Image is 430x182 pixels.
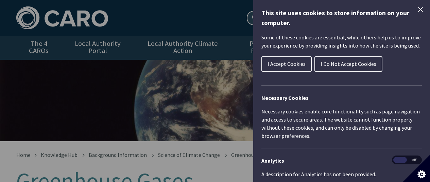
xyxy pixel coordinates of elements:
span: I Accept Cookies [268,60,306,67]
h3: Analytics [261,157,422,165]
button: Close Cookie Control [416,5,425,14]
button: Set cookie preferences [403,155,430,182]
span: On [393,157,407,163]
h2: Necessary Cookies [261,94,422,102]
button: I Do Not Accept Cookies [314,56,382,72]
span: I Do Not Accept Cookies [321,60,376,67]
p: Necessary cookies enable core functionality such as page navigation and access to secure areas. T... [261,107,422,140]
button: I Accept Cookies [261,56,312,72]
h1: This site uses cookies to store information on your computer. [261,8,422,28]
p: Some of these cookies are essential, while others help us to improve your experience by providing... [261,33,422,50]
p: A description for Analytics has not been provided. [261,170,422,178]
